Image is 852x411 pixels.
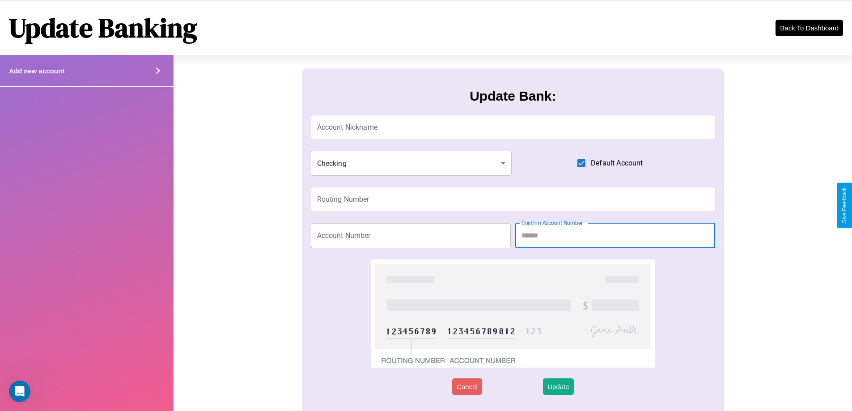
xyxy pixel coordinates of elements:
[452,378,482,395] button: Cancel
[311,151,512,176] div: Checking
[371,259,654,368] img: check
[591,158,643,169] span: Default Account
[9,9,197,46] h1: Update Banking
[521,219,583,227] label: Confirm Account Number
[841,187,848,224] div: Give Feedback
[470,89,556,104] h3: Update Bank:
[9,67,64,75] h4: Add new account
[543,378,573,395] button: Update
[9,381,30,402] iframe: Intercom live chat
[776,20,843,36] button: Back To Dashboard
